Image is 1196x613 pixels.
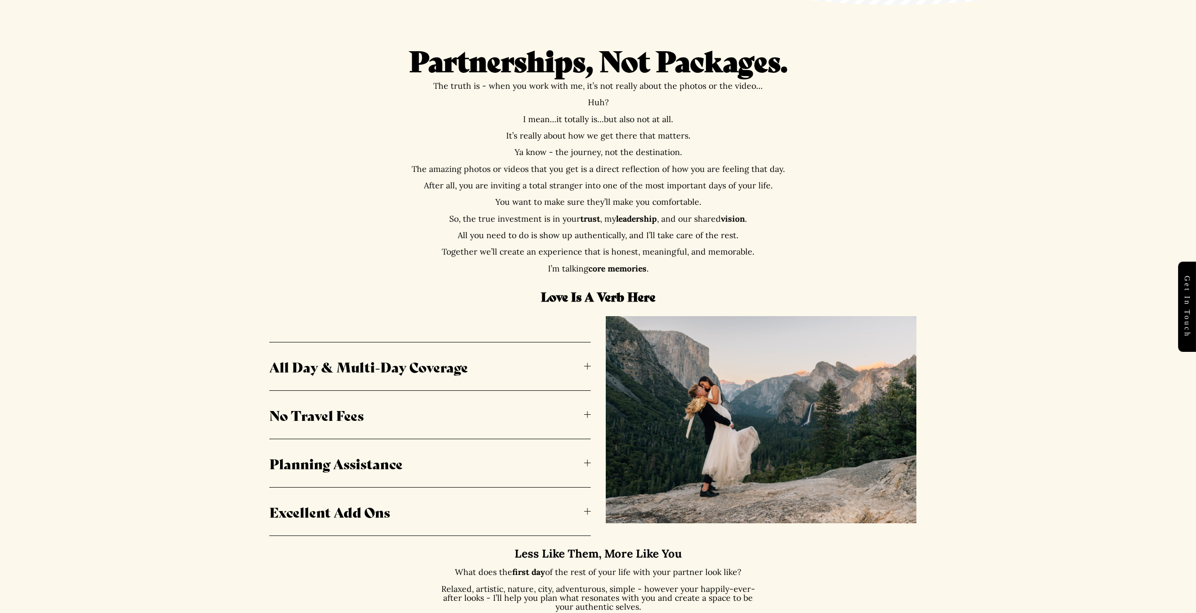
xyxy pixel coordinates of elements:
strong: Less Like Them, More Like You [515,546,682,561]
strong: trust [580,213,600,224]
p: The truth is - when you work with me, it’s not really about the photos or the video… [409,81,787,90]
p: All you need to do is show up authentically, and I’ll take care of the rest. [409,231,787,240]
p: After all, you are inviting a total stranger into one of the most important days of your life. [409,181,787,190]
p: I mean…it totally is…but also not at all. [409,115,787,124]
span: Planning Assistance [269,453,584,473]
p: The amazing photos or videos that you get is a direct reflection of how you are feeling that day. [409,164,787,173]
button: No Travel Fees [269,391,591,439]
p: It’s really about how we get there that matters. [409,131,787,140]
span: Excellent Add Ons [269,502,584,521]
strong: vision [721,213,745,224]
span: No Travel Fees [269,405,584,425]
p: Huh? [409,98,787,107]
p: So, the true investment is in your , my , and our shared . [409,214,787,223]
p: Ya know - the journey, not the destination. [409,147,787,156]
button: Planning Assistance [269,439,591,487]
p: Together we’ll create an experience that is honest, meaningful, and memorable. [409,247,787,256]
strong: Love Is A Verb Here [541,287,656,305]
p: You want to make sure they’ll make you comfortable. [409,197,787,206]
button: All Day & Multi-Day Coverage [269,342,591,390]
p: Relaxed, artistic, nature, city, adventurous, simple - however your happily-ever-after looks - I’... [438,584,759,612]
a: Get in touch [1178,262,1196,352]
strong: leadership [616,213,657,224]
p: I’m talking . [409,264,787,273]
p: What does the of the rest of your life with your partner look like? [438,567,759,576]
strong: core memories [588,263,647,274]
button: Excellent Add Ons [269,488,591,535]
span: All Day & Multi-Day Coverage [269,357,584,376]
strong: first day [512,566,545,577]
strong: Partnerships, Not Packages. [409,39,788,79]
